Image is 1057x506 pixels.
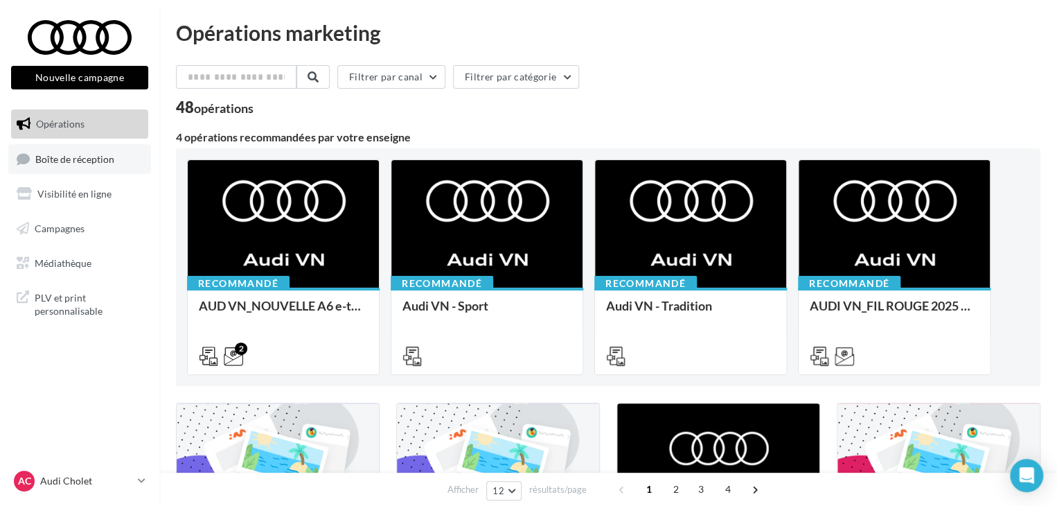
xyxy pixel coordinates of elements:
div: Opérations marketing [176,22,1040,43]
div: 48 [176,100,254,115]
span: 2 [665,478,687,500]
div: 2 [235,342,247,355]
span: AC [18,474,31,488]
div: Open Intercom Messenger [1010,459,1043,492]
button: Filtrer par canal [337,65,445,89]
div: Recommandé [798,276,900,291]
a: PLV et print personnalisable [8,283,151,324]
div: Audi VN - Sport [402,299,571,326]
div: opérations [194,102,254,114]
div: Recommandé [187,276,290,291]
span: 1 [638,478,660,500]
a: Visibilité en ligne [8,180,151,209]
span: Boîte de réception [35,152,114,164]
div: AUD VN_NOUVELLE A6 e-tron [199,299,368,326]
button: Nouvelle campagne [11,66,148,89]
p: Audi Cholet [40,474,132,488]
button: Filtrer par catégorie [453,65,579,89]
span: PLV et print personnalisable [35,288,143,318]
span: 4 [717,478,739,500]
a: Campagnes [8,214,151,243]
div: Recommandé [594,276,697,291]
span: Campagnes [35,223,85,234]
div: Audi VN - Tradition [606,299,775,326]
span: 3 [690,478,712,500]
span: Opérations [36,118,85,130]
div: 4 opérations recommandées par votre enseigne [176,132,1040,143]
a: Boîte de réception [8,144,151,174]
span: résultats/page [529,483,587,496]
a: Opérations [8,110,151,139]
div: AUDI VN_FIL ROUGE 2025 - A1, Q2, Q3, Q5 et Q4 e-tron [810,299,979,326]
button: 12 [486,481,522,500]
span: Afficher [447,483,479,496]
div: Recommandé [391,276,493,291]
a: AC Audi Cholet [11,468,148,494]
a: Médiathèque [8,249,151,278]
span: Visibilité en ligne [37,188,112,200]
span: 12 [492,485,504,496]
span: Médiathèque [35,256,91,268]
